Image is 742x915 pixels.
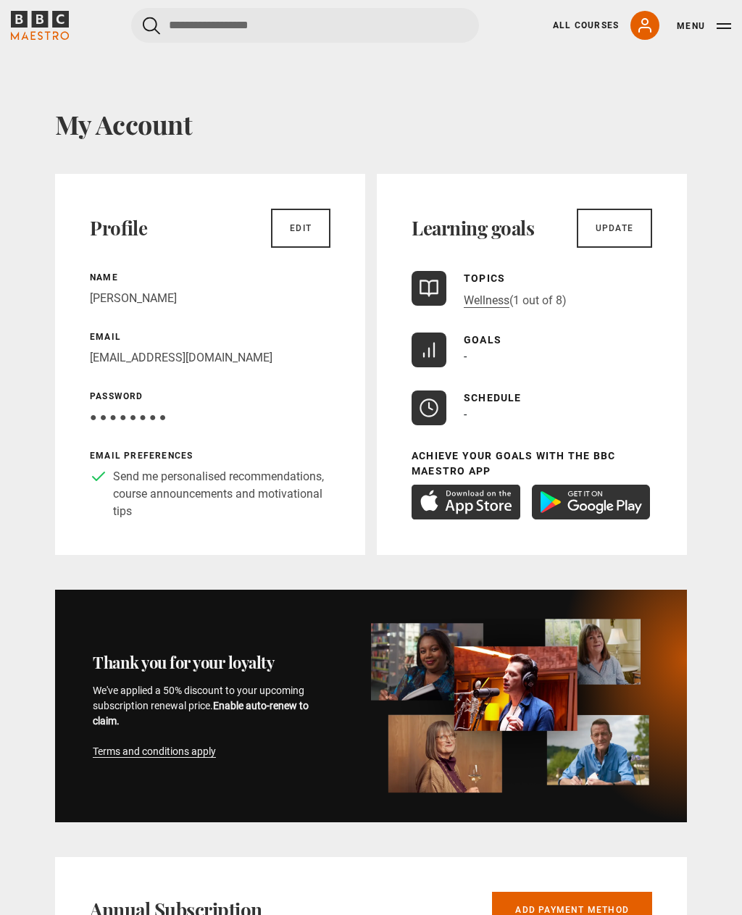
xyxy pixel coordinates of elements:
[90,390,330,403] p: Password
[464,407,467,421] span: -
[464,390,522,406] p: Schedule
[90,449,330,462] p: Email preferences
[93,653,336,672] h2: Thank you for your loyalty
[577,209,652,248] a: Update
[464,293,509,308] a: Wellness
[90,410,166,424] span: ● ● ● ● ● ● ● ●
[90,290,330,307] p: [PERSON_NAME]
[143,17,160,35] button: Submit the search query
[93,745,216,758] a: Terms and conditions apply
[90,349,330,367] p: [EMAIL_ADDRESS][DOMAIN_NAME]
[464,292,567,309] p: (1 out of 8)
[90,330,330,343] p: Email
[11,11,69,40] svg: BBC Maestro
[677,19,731,33] button: Toggle navigation
[464,349,467,363] span: -
[464,333,501,348] p: Goals
[464,271,567,286] p: Topics
[113,468,330,520] p: Send me personalised recommendations, course announcements and motivational tips
[90,271,330,284] p: Name
[371,619,649,793] img: banner_image-1d4a58306c65641337db.webp
[55,109,687,139] h1: My Account
[271,209,330,248] a: Edit
[131,8,479,43] input: Search
[553,19,619,32] a: All Courses
[93,683,336,759] p: We've applied a 50% discount to your upcoming subscription renewal price.
[412,448,652,479] p: Achieve your goals with the BBC Maestro App
[90,217,147,240] h2: Profile
[412,217,534,240] h2: Learning goals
